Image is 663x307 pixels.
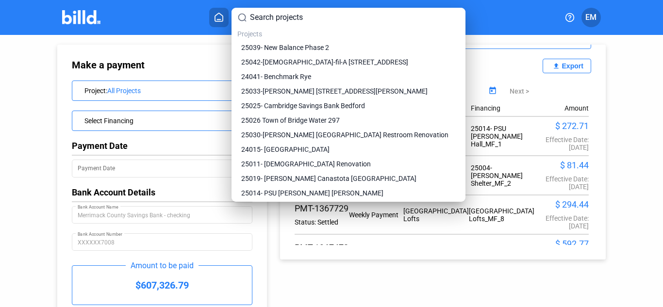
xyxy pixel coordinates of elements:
[241,72,311,81] span: 24041- Benchmark Rye
[241,159,371,169] span: 25011- [DEMOGRAPHIC_DATA] Renovation
[250,12,460,23] input: Search projects
[241,43,329,52] span: 25039- New Balance Phase 2
[241,86,428,96] span: 25033-[PERSON_NAME] [STREET_ADDRESS][PERSON_NAME]
[241,101,365,111] span: 25025- Cambridge Savings Bank Bedford
[241,145,330,154] span: 24015- [GEOGRAPHIC_DATA]
[241,174,416,183] span: 25019- [PERSON_NAME] Canastota [GEOGRAPHIC_DATA]
[241,130,448,140] span: 25030-[PERSON_NAME] [GEOGRAPHIC_DATA] Restroom Renovation
[241,57,408,67] span: 25042-[DEMOGRAPHIC_DATA]-fil-A [STREET_ADDRESS]
[241,115,340,125] span: 25026 Town of Bridge Water 297
[237,30,262,38] span: Projects
[241,188,383,198] span: 25014- PSU [PERSON_NAME] [PERSON_NAME]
